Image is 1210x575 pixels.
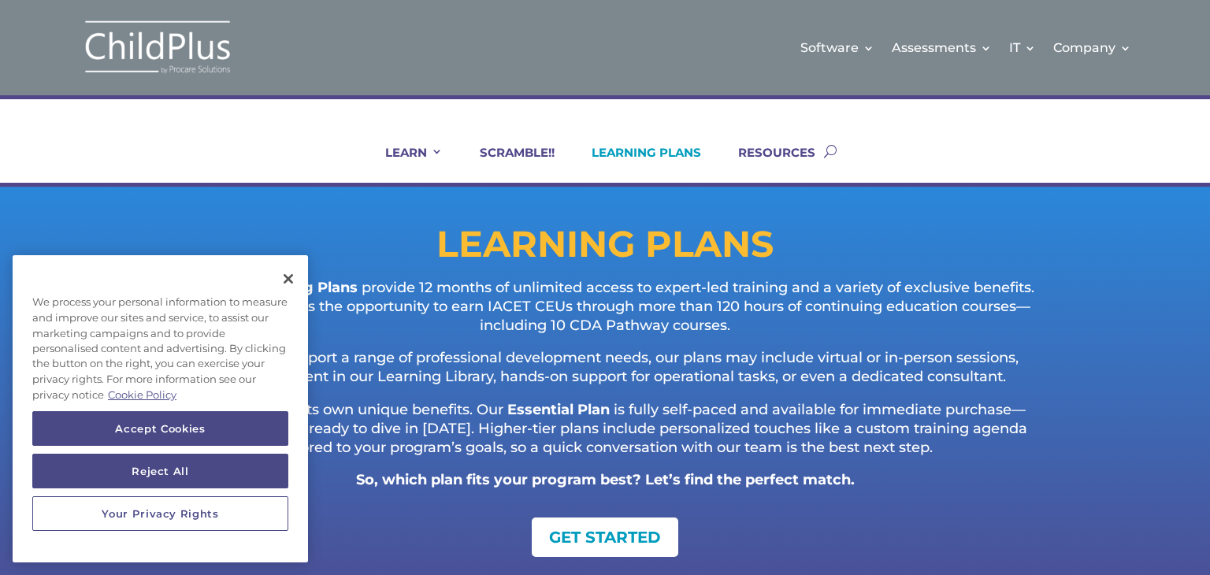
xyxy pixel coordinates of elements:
[507,401,610,418] strong: Essential Plan
[1009,16,1036,80] a: IT
[13,255,308,562] div: Privacy
[13,287,308,411] div: We process your personal information to measure and improve our sites and service, to assist our ...
[164,401,1046,471] p: Each plan offers its own unique benefits. Our is fully self-paced and available for immediate pur...
[366,145,443,183] a: LEARN
[13,255,308,562] div: Cookie banner
[271,262,306,296] button: Close
[356,471,855,488] strong: So, which plan fits your program best? Let’s find the perfect match.
[32,496,288,531] button: Your Privacy Rights
[32,454,288,488] button: Reject All
[164,279,1046,349] p: provide 12 months of unlimited access to expert-led training and a variety of exclusive benefits....
[460,145,555,183] a: SCRAMBLE!!
[800,16,874,80] a: Software
[1053,16,1131,80] a: Company
[892,16,992,80] a: Assessments
[532,517,678,557] a: GET STARTED
[718,145,815,183] a: RESOURCES
[32,411,288,446] button: Accept Cookies
[164,349,1046,401] p: Designed to support a range of professional development needs, our plans may include virtual or i...
[572,145,701,183] a: LEARNING PLANS
[108,388,176,401] a: More information about your privacy, opens in a new tab
[101,226,1109,270] h1: LEARNING PLANS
